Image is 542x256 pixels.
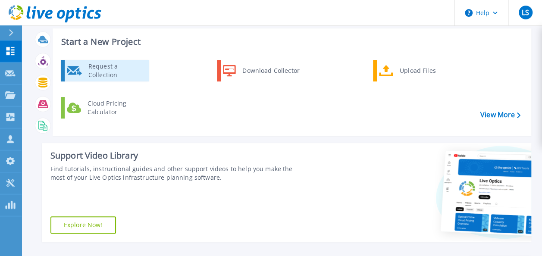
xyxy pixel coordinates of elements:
[522,9,529,16] span: LS
[84,62,147,79] div: Request a Collection
[480,111,520,119] a: View More
[373,60,461,81] a: Upload Files
[61,97,149,119] a: Cloud Pricing Calculator
[50,150,305,161] div: Support Video Library
[238,62,303,79] div: Download Collector
[50,165,305,182] div: Find tutorials, instructional guides and other support videos to help you make the most of your L...
[61,37,520,47] h3: Start a New Project
[217,60,305,81] a: Download Collector
[61,60,149,81] a: Request a Collection
[83,99,147,116] div: Cloud Pricing Calculator
[395,62,459,79] div: Upload Files
[50,216,116,234] a: Explore Now!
